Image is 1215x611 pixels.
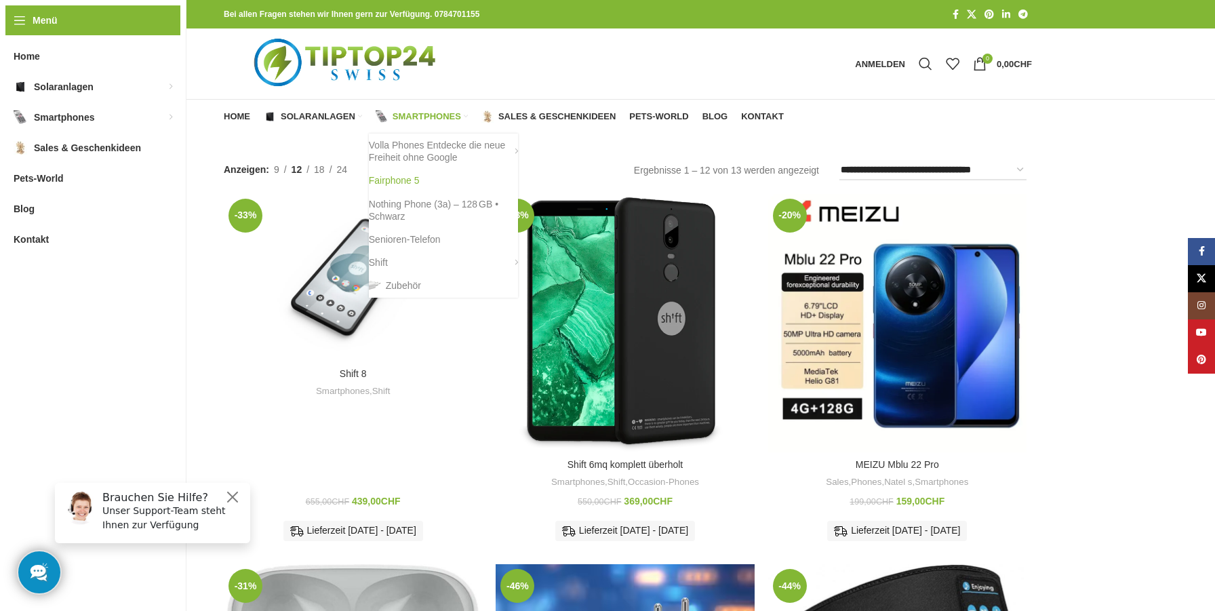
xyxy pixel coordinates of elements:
[393,111,461,122] span: Smartphones
[567,459,683,470] a: Shift 6mq komplett überholt
[292,164,302,175] span: 12
[876,497,894,507] span: CHF
[309,162,330,177] a: 18
[1188,292,1215,319] a: Instagram Social Link
[963,5,980,24] a: X Social Link
[58,32,198,60] p: Unser Support-Team steht Ihnen zur Verfügung
[496,194,754,452] a: Shift 6mq komplett überholt
[939,50,966,77] div: Meine Wunschliste
[287,162,307,177] a: 12
[768,194,1027,452] a: MEIZU Mblu 22 Pro
[1014,59,1032,69] span: CHF
[502,476,747,489] div: , ,
[19,19,53,53] img: Customer service
[629,103,688,130] a: Pets-World
[264,103,362,130] a: Solaranlagen
[34,105,94,130] span: Smartphones
[653,496,673,507] span: CHF
[498,111,616,122] span: Sales & Geschenkideen
[912,50,939,77] div: Suche
[915,476,968,489] a: Smartphones
[773,199,807,233] span: -20%
[264,111,276,123] img: Solaranlagen
[848,50,912,77] a: Anmelden
[376,103,468,130] a: Smartphones
[224,111,250,122] span: Home
[224,28,470,99] img: Tiptop24 Nachhaltige & Faire Produkte
[851,476,881,489] a: Phones
[997,59,1032,69] bdi: 0,00
[281,111,355,122] span: Solaranlagen
[231,385,475,398] div: ,
[34,136,141,160] span: Sales & Geschenkideen
[369,134,518,169] a: Volla Phones Entdecke die neue Freiheit ohne Google
[1188,238,1215,265] a: Facebook Social Link
[14,197,35,221] span: Blog
[381,496,401,507] span: CHF
[33,13,58,28] span: Menü
[578,497,621,507] bdi: 550,00
[481,111,494,123] img: Sales & Geschenkideen
[228,199,262,233] span: -33%
[274,164,279,175] span: 9
[340,368,367,379] a: Shift 8
[826,476,848,489] a: Sales
[269,162,284,177] a: 9
[283,521,423,541] div: Lieferzeit [DATE] - [DATE]
[481,103,616,130] a: Sales & Geschenkideen
[741,111,784,122] span: Kontakt
[316,385,370,398] a: Smartphones
[228,569,262,603] span: -31%
[332,162,353,177] a: 24
[314,164,325,175] span: 18
[856,459,939,470] a: MEIZU Mblu 22 Pro
[14,80,27,94] img: Solaranlagen
[966,50,1039,77] a: 0 0,00CHF
[372,385,391,398] a: Shift
[14,166,64,191] span: Pets-World
[624,496,673,507] bdi: 369,00
[551,476,605,489] a: Smartphones
[224,194,482,361] a: Shift 8
[369,169,518,192] a: Fairphone 5
[224,58,470,68] a: Logo der Website
[773,569,807,603] span: -44%
[980,5,998,24] a: Pinterest Social Link
[369,279,381,292] img: Zubehör
[217,103,791,130] div: Hauptnavigation
[500,569,534,603] span: -46%
[839,161,1027,180] select: Shop-Reihenfolge
[1188,265,1215,292] a: X Social Link
[896,496,945,507] bdi: 159,00
[949,5,963,24] a: Facebook Social Link
[180,17,197,33] button: Close
[14,44,40,68] span: Home
[925,496,945,507] span: CHF
[629,111,688,122] span: Pets-World
[369,193,518,228] a: Nothing Phone (3a) – 128 GB • Schwarz
[604,497,622,507] span: CHF
[628,476,699,489] a: Occasion-Phones
[352,496,401,507] bdi: 439,00
[998,5,1014,24] a: LinkedIn Social Link
[14,227,49,252] span: Kontakt
[376,111,388,123] img: Smartphones
[224,103,250,130] a: Home
[741,103,784,130] a: Kontakt
[306,497,349,507] bdi: 655,00
[775,476,1020,489] div: , , ,
[884,476,912,489] a: Natel s
[337,164,348,175] span: 24
[1014,5,1032,24] a: Telegram Social Link
[332,497,349,507] span: CHF
[555,521,695,541] div: Lieferzeit [DATE] - [DATE]
[369,251,518,274] a: Shift
[855,60,905,68] span: Anmelden
[58,19,198,32] h6: Brauchen Sie Hilfe?
[607,476,626,489] a: Shift
[634,163,819,178] p: Ergebnisse 1 – 12 von 13 werden angezeigt
[224,162,269,177] span: Anzeigen
[850,497,893,507] bdi: 199,00
[14,111,27,124] img: Smartphones
[224,9,479,19] strong: Bei allen Fragen stehen wir Ihnen gern zur Verfügung. 0784701155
